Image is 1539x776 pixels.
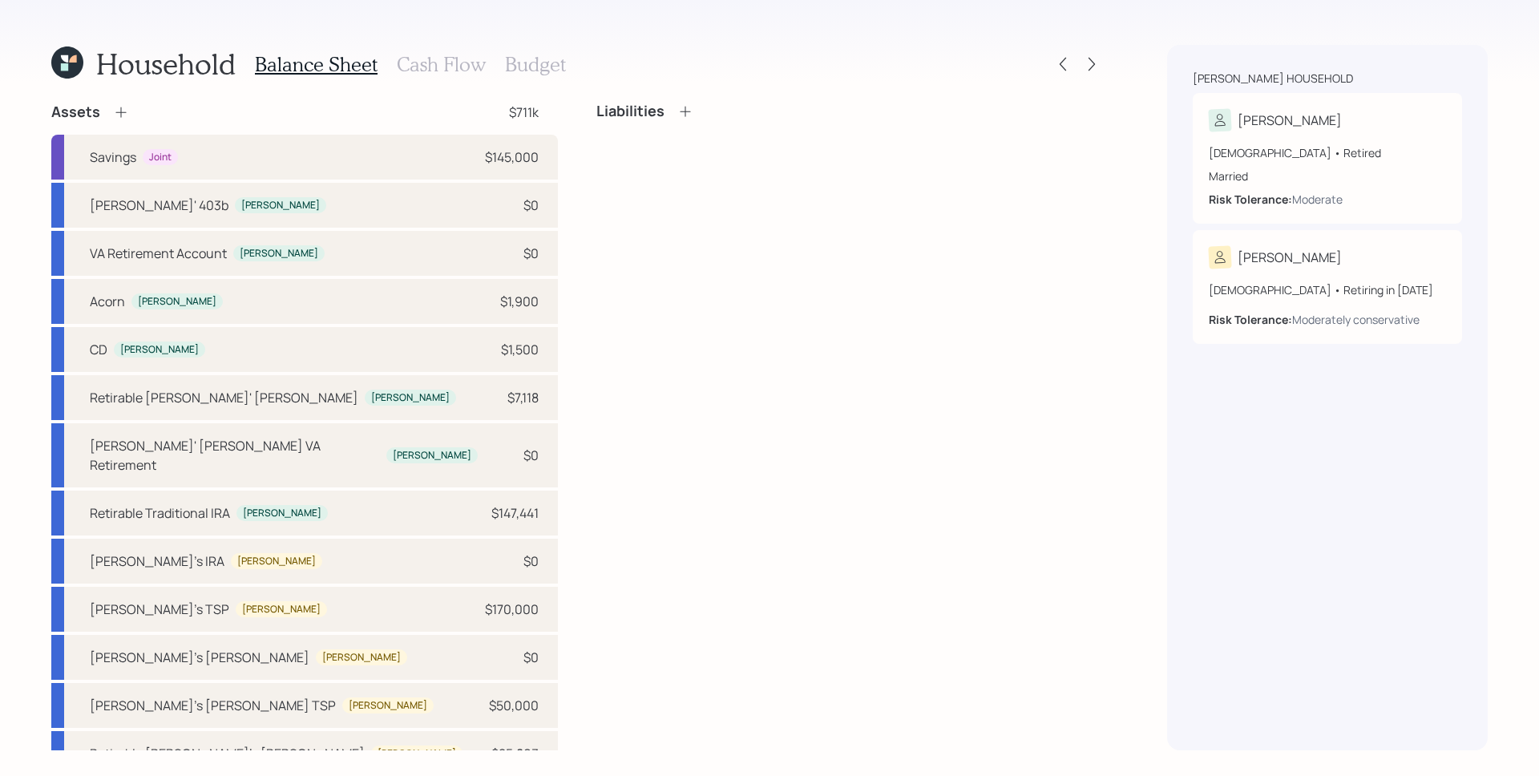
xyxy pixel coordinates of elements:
[1193,71,1353,87] div: [PERSON_NAME] household
[507,388,539,407] div: $7,118
[322,651,401,665] div: [PERSON_NAME]
[505,53,566,76] h3: Budget
[523,648,539,667] div: $0
[90,340,107,359] div: CD
[90,292,125,311] div: Acorn
[1209,312,1292,327] b: Risk Tolerance:
[371,391,450,405] div: [PERSON_NAME]
[349,699,427,713] div: [PERSON_NAME]
[90,600,229,619] div: [PERSON_NAME]'s TSP
[1238,248,1342,267] div: [PERSON_NAME]
[96,46,236,81] h1: Household
[1209,144,1446,161] div: [DEMOGRAPHIC_DATA] • Retired
[240,247,318,261] div: [PERSON_NAME]
[378,747,456,761] div: [PERSON_NAME]
[237,555,316,568] div: [PERSON_NAME]
[90,744,365,763] div: Retirable [PERSON_NAME]'s [PERSON_NAME]
[90,244,227,263] div: VA Retirement Account
[90,696,336,715] div: [PERSON_NAME]'s [PERSON_NAME] TSP
[501,340,539,359] div: $1,500
[485,600,539,619] div: $170,000
[255,53,378,76] h3: Balance Sheet
[1209,168,1446,184] div: Married
[523,552,539,571] div: $0
[90,148,136,167] div: Savings
[523,446,539,465] div: $0
[241,199,320,212] div: [PERSON_NAME]
[485,148,539,167] div: $145,000
[90,648,309,667] div: [PERSON_NAME]'s [PERSON_NAME]
[491,744,539,763] div: $25,893
[1238,111,1342,130] div: [PERSON_NAME]
[243,507,321,520] div: [PERSON_NAME]
[491,503,539,523] div: $147,441
[1292,191,1343,208] div: Moderate
[90,196,228,215] div: [PERSON_NAME]' 403b
[90,436,380,475] div: [PERSON_NAME]' [PERSON_NAME] VA Retirement
[90,552,224,571] div: [PERSON_NAME]'s IRA
[523,244,539,263] div: $0
[509,103,539,122] div: $711k
[51,103,100,121] h4: Assets
[523,196,539,215] div: $0
[138,295,216,309] div: [PERSON_NAME]
[393,449,471,463] div: [PERSON_NAME]
[1209,192,1292,207] b: Risk Tolerance:
[397,53,486,76] h3: Cash Flow
[1292,311,1420,328] div: Moderately conservative
[120,343,199,357] div: [PERSON_NAME]
[1209,281,1446,298] div: [DEMOGRAPHIC_DATA] • Retiring in [DATE]
[149,151,172,164] div: Joint
[489,696,539,715] div: $50,000
[90,388,358,407] div: Retirable [PERSON_NAME]' [PERSON_NAME]
[242,603,321,616] div: [PERSON_NAME]
[500,292,539,311] div: $1,900
[90,503,230,523] div: Retirable Traditional IRA
[596,103,664,120] h4: Liabilities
